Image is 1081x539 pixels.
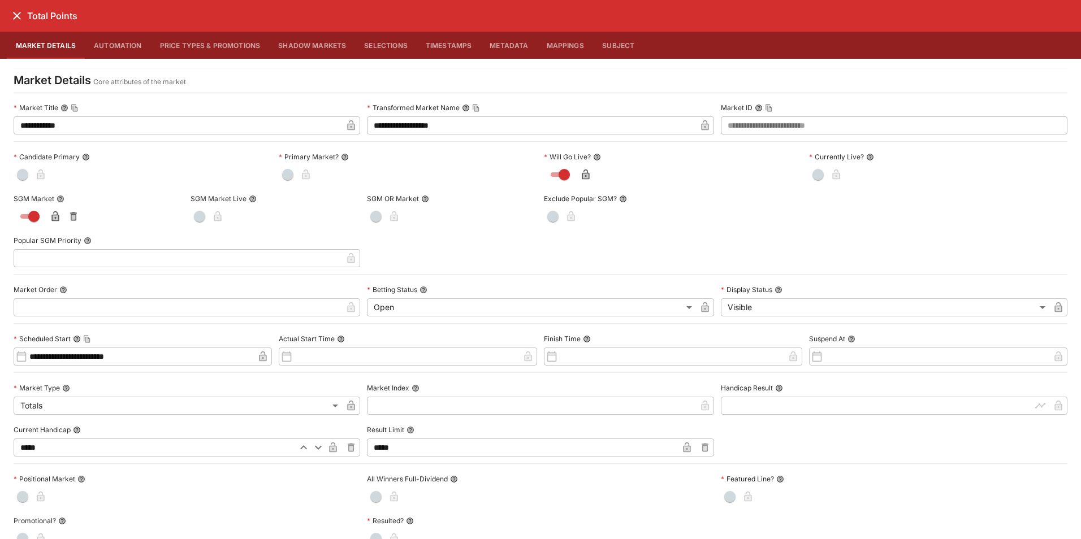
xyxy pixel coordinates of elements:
[279,152,339,162] p: Primary Market?
[367,425,404,434] p: Result Limit
[85,32,151,59] button: Automation
[462,104,470,112] button: Transformed Market NameCopy To Clipboard
[481,32,537,59] button: Metadata
[14,194,54,203] p: SGM Market
[367,298,695,316] div: Open
[58,517,66,525] button: Promotional?
[421,195,429,203] button: SGM OR Market
[450,475,458,483] button: All Winners Full-Dividend
[420,286,427,294] button: Betting Status
[721,285,772,294] p: Display Status
[84,237,92,245] button: Popular SGM Priority
[775,286,782,294] button: Display Status
[14,383,60,393] p: Market Type
[775,384,783,392] button: Handicap Result
[14,474,75,484] p: Positional Market
[544,152,591,162] p: Will Go Live?
[14,73,91,88] h4: Market Details
[73,335,81,343] button: Scheduled StartCopy To Clipboard
[544,194,617,203] p: Exclude Popular SGM?
[406,517,414,525] button: Resulted?
[71,104,79,112] button: Copy To Clipboard
[73,426,81,434] button: Current Handicap
[14,397,342,415] div: Totals
[77,475,85,483] button: Positional Market
[776,475,784,483] button: Featured Line?
[593,32,644,59] button: Subject
[407,426,414,434] button: Result Limit
[593,153,601,161] button: Will Go Live?
[191,194,247,203] p: SGM Market Live
[14,103,58,112] p: Market Title
[367,516,404,525] p: Resulted?
[7,6,27,26] button: close
[721,298,1049,316] div: Visible
[14,516,56,525] p: Promotional?
[721,474,774,484] p: Featured Line?
[417,32,481,59] button: Timestamps
[83,335,91,343] button: Copy To Clipboard
[27,10,77,22] h6: Total Points
[367,103,460,112] p: Transformed Market Name
[62,384,70,392] button: Market Type
[57,195,64,203] button: SGM Market
[341,153,349,161] button: Primary Market?
[721,383,773,393] p: Handicap Result
[151,32,270,59] button: Price Types & Promotions
[583,335,591,343] button: Finish Time
[93,76,186,88] p: Core attributes of the market
[14,285,57,294] p: Market Order
[619,195,627,203] button: Exclude Popular SGM?
[755,104,763,112] button: Market IDCopy To Clipboard
[59,286,67,294] button: Market Order
[7,32,85,59] button: Market Details
[355,32,417,59] button: Selections
[249,195,257,203] button: SGM Market Live
[82,153,90,161] button: Candidate Primary
[279,334,335,344] p: Actual Start Time
[14,334,71,344] p: Scheduled Start
[765,104,773,112] button: Copy To Clipboard
[847,335,855,343] button: Suspend At
[367,474,448,484] p: All Winners Full-Dividend
[367,383,409,393] p: Market Index
[60,104,68,112] button: Market TitleCopy To Clipboard
[269,32,355,59] button: Shadow Markets
[412,384,420,392] button: Market Index
[14,152,80,162] p: Candidate Primary
[809,334,845,344] p: Suspend At
[809,152,864,162] p: Currently Live?
[337,335,345,343] button: Actual Start Time
[538,32,593,59] button: Mappings
[472,104,480,112] button: Copy To Clipboard
[367,285,417,294] p: Betting Status
[14,425,71,434] p: Current Handicap
[14,236,81,245] p: Popular SGM Priority
[544,334,581,344] p: Finish Time
[721,103,753,112] p: Market ID
[866,153,874,161] button: Currently Live?
[367,194,419,203] p: SGM OR Market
